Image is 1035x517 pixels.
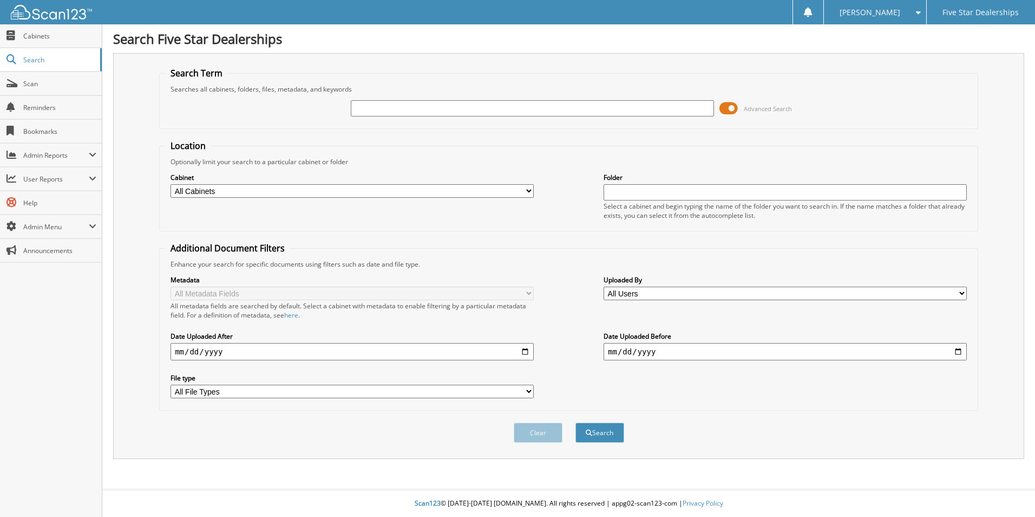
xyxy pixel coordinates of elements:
img: scan123-logo-white.svg [11,5,92,20]
legend: Search Term [165,67,228,79]
span: Announcements [23,246,96,255]
label: File type [171,373,534,383]
div: Select a cabinet and begin typing the name of the folder you want to search in. If the name match... [604,202,967,220]
span: [PERSON_NAME] [840,9,900,16]
span: Advanced Search [744,105,792,113]
div: All metadata fields are searched by default. Select a cabinet with metadata to enable filtering b... [171,301,534,320]
label: Date Uploaded Before [604,332,967,341]
div: Optionally limit your search to a particular cabinet or folder [165,157,972,166]
a: Privacy Policy [683,499,723,508]
input: start [171,343,534,360]
span: Help [23,198,96,208]
span: Scan123 [415,499,441,508]
span: Scan [23,79,96,88]
button: Search [575,423,624,443]
span: Cabinets [23,31,96,41]
input: end [604,343,967,360]
span: Admin Reports [23,151,89,160]
div: © [DATE]-[DATE] [DOMAIN_NAME]. All rights reserved | appg02-scan123-com | [102,490,1035,517]
div: Searches all cabinets, folders, files, metadata, and keywords [165,85,972,94]
legend: Additional Document Filters [165,242,290,254]
span: Admin Menu [23,222,89,231]
label: Date Uploaded After [171,332,534,341]
span: Reminders [23,103,96,112]
a: here [284,311,298,320]
label: Uploaded By [604,275,967,285]
label: Cabinet [171,173,534,182]
span: Search [23,55,95,64]
h1: Search Five Star Dealerships [113,30,1024,48]
button: Clear [514,423,562,443]
legend: Location [165,140,211,152]
span: Five Star Dealerships [942,9,1019,16]
label: Metadata [171,275,534,285]
span: Bookmarks [23,127,96,136]
label: Folder [604,173,967,182]
span: User Reports [23,175,89,184]
div: Enhance your search for specific documents using filters such as date and file type. [165,260,972,269]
